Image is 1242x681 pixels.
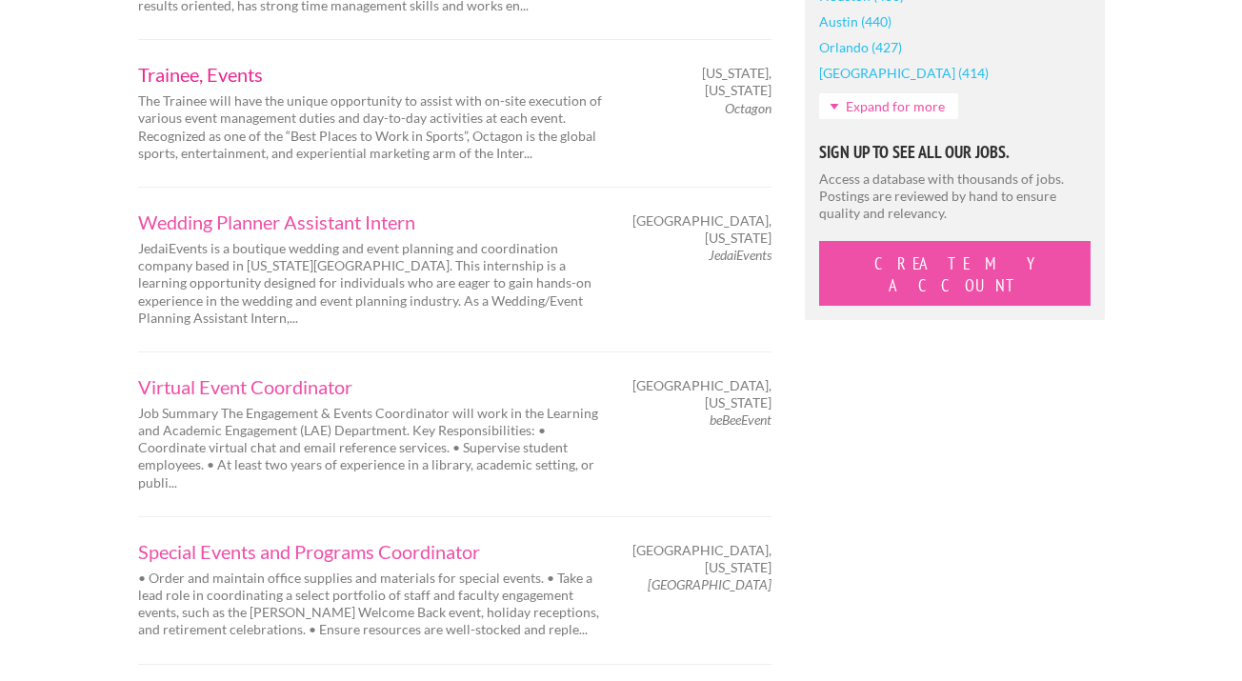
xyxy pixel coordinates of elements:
a: Austin (440) [819,9,891,34]
p: Access a database with thousands of jobs. Postings are reviewed by hand to ensure quality and rel... [819,170,1091,223]
button: Create My Account [819,241,1091,306]
span: [GEOGRAPHIC_DATA], [US_STATE] [632,212,771,247]
a: [GEOGRAPHIC_DATA] (414) [819,60,989,86]
p: The Trainee will have the unique opportunity to assist with on-site execution of various event ma... [138,92,605,162]
em: [GEOGRAPHIC_DATA] [648,576,771,592]
span: [GEOGRAPHIC_DATA], [US_STATE] [632,542,771,576]
em: JedaiEvents [709,247,771,263]
h5: Sign Up to See All Our Jobs. [819,144,1091,161]
a: Virtual Event Coordinator [138,377,605,396]
a: Special Events and Programs Coordinator [138,542,605,561]
em: Octagon [725,100,771,116]
a: Orlando (427) [819,34,902,60]
span: [GEOGRAPHIC_DATA], [US_STATE] [632,377,771,411]
p: Job Summary The Engagement & Events Coordinator will work in the Learning and Academic Engagement... [138,405,605,491]
a: Expand for more [819,93,958,119]
a: Trainee, Events [138,65,605,84]
em: beBeeEvent [710,411,771,428]
span: [US_STATE], [US_STATE] [638,65,771,99]
p: • Order and maintain office supplies and materials for special events. • Take a lead role in coor... [138,570,605,639]
a: Wedding Planner Assistant Intern [138,212,605,231]
p: JedaiEvents is a boutique wedding and event planning and coordination company based in [US_STATE]... [138,240,605,327]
